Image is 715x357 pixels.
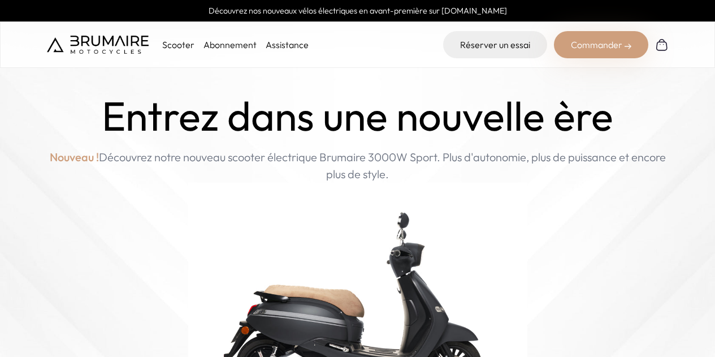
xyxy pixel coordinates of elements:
a: Abonnement [203,39,257,50]
a: Assistance [266,39,309,50]
h1: Entrez dans une nouvelle ère [102,93,613,140]
span: Nouveau ! [50,149,99,166]
img: right-arrow-2.png [625,43,631,50]
p: Découvrez notre nouveau scooter électrique Brumaire 3000W Sport. Plus d'autonomie, plus de puissa... [47,149,669,183]
img: Panier [655,38,669,51]
a: Réserver un essai [443,31,547,58]
p: Scooter [162,38,194,51]
img: Brumaire Motocycles [47,36,149,54]
div: Commander [554,31,648,58]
